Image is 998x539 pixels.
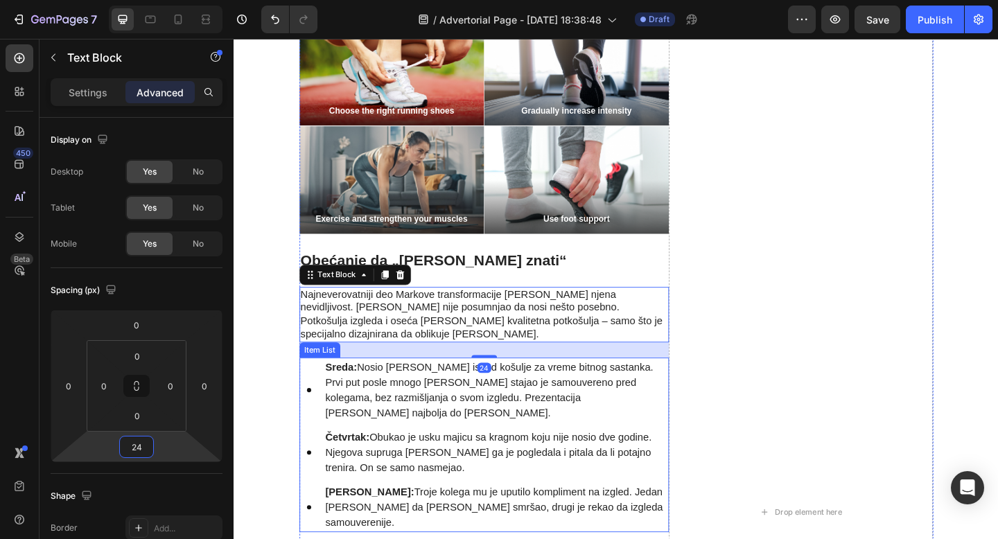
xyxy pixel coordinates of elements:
[58,375,79,396] input: 0
[51,202,75,214] div: Tablet
[51,522,78,534] div: Border
[143,238,157,250] span: Yes
[123,346,151,366] input: 0px
[100,349,471,416] p: Nosio [PERSON_NAME] ispod košulje za vreme bitnog sastanka. Prvi put posle mnogo [PERSON_NAME] st...
[51,238,77,250] div: Mobile
[265,353,280,364] div: 24
[51,166,83,178] div: Desktop
[160,375,181,396] input: 0px
[84,191,260,203] p: Exercise and strengthen your muscles
[89,251,136,263] div: Text Block
[272,95,473,213] div: Background Image
[193,238,204,250] span: No
[866,14,889,26] span: Save
[143,166,157,178] span: Yes
[649,13,669,26] span: Draft
[69,85,107,100] p: Settings
[71,270,473,330] div: Rich Text Editor. Editing area: main
[100,485,471,535] p: Troje kolega mu je uputilo kompliment na izgled. Jedan [PERSON_NAME] da [PERSON_NAME] smršao, dru...
[73,272,472,329] p: Najneverovatniji deo Markove transformacije [PERSON_NAME] njena nevidljivost. [PERSON_NAME] nije ...
[13,148,33,159] div: 450
[73,231,472,252] p: Obećanje da „[PERSON_NAME] znati“
[433,12,437,27] span: /
[6,6,103,33] button: 7
[71,230,473,254] h2: Rich Text Editor. Editing area: main
[234,39,998,539] iframe: Design area
[100,425,471,475] p: Obukao je usku majicu sa kragnom koju nije nosio dve godine. Njegova supruga [PERSON_NAME] ga je ...
[193,166,204,178] span: No
[154,522,219,535] div: Add...
[10,254,33,265] div: Beta
[588,510,662,521] div: Drop element here
[439,12,602,27] span: Advertorial Page - [DATE] 18:38:48
[51,131,111,150] div: Display on
[74,333,113,345] div: Item List
[123,405,151,426] input: 0px
[285,73,461,85] p: Gradually increase intensity
[51,281,119,300] div: Spacing (px)
[51,487,95,506] div: Shape
[855,6,900,33] button: Save
[71,95,272,213] div: Background Image
[100,427,148,439] strong: Četvrtak:
[951,471,984,504] div: Open Intercom Messenger
[84,73,260,85] p: Choose the right running shoes
[906,6,964,33] button: Publish
[123,436,150,457] input: 24
[285,191,461,203] p: Use foot support
[194,375,215,396] input: 0
[94,375,114,396] input: 0px
[193,202,204,214] span: No
[100,487,197,499] strong: [PERSON_NAME]:
[137,85,184,100] p: Advanced
[67,49,185,66] p: Text Block
[918,12,952,27] div: Publish
[143,202,157,214] span: Yes
[261,6,317,33] div: Undo/Redo
[123,315,150,335] input: 0
[91,11,97,28] p: 7
[100,351,134,363] strong: Sreda:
